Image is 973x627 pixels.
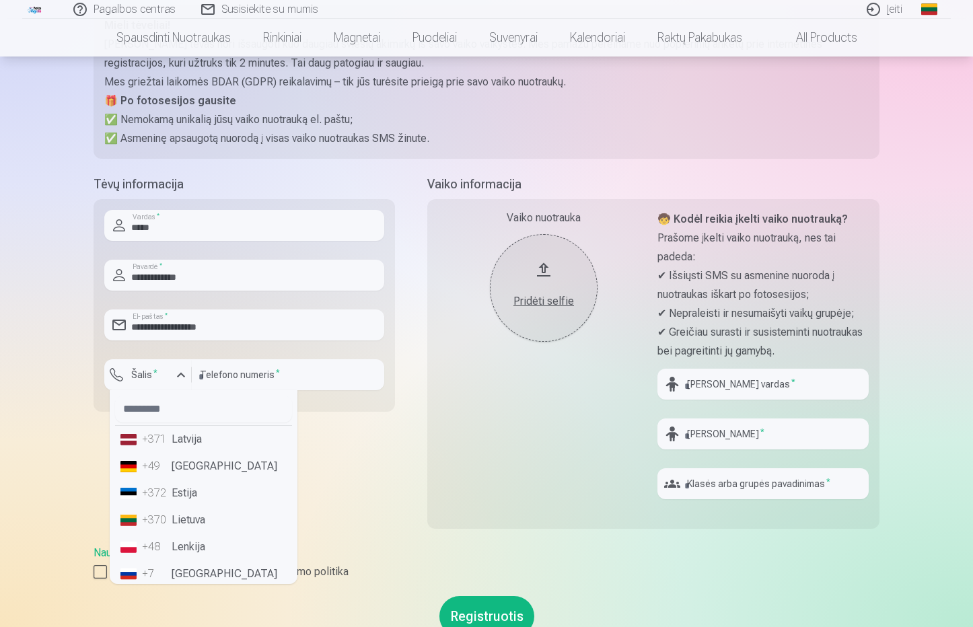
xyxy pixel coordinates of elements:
button: Pridėti selfie [490,234,598,342]
div: Vaiko nuotrauka [438,210,649,226]
label: Šalis [126,368,163,381]
h5: Tėvų informacija [94,175,395,194]
p: ✔ Išsiųsti SMS su asmenine nuoroda į nuotraukas iškart po fotosesijos; [657,266,869,304]
img: /fa2 [28,5,42,13]
a: Rinkiniai [247,19,318,57]
li: Lenkija [115,533,292,560]
div: +372 [142,485,169,501]
div: , [94,545,879,580]
li: [GEOGRAPHIC_DATA] [115,560,292,587]
h5: Vaiko informacija [427,175,879,194]
div: +370 [142,512,169,528]
a: Magnetai [318,19,396,57]
p: Mes griežtai laikomės BDAR (GDPR) reikalavimų – tik jūs turėsite prieigą prie savo vaiko nuotraukų. [104,73,869,91]
li: Lietuva [115,507,292,533]
strong: 🎁 Po fotosesijos gausite [104,94,236,107]
a: All products [758,19,873,57]
label: Sutinku su Naudotojo sutartimi ir privatumo politika [94,564,879,580]
a: Suvenyrai [473,19,554,57]
li: Latvija [115,426,292,453]
button: Šalis* [104,359,192,390]
p: Prašome įkelti vaiko nuotrauką, nes tai padeda: [657,229,869,266]
p: ✔ Greičiau surasti ir susisteminti nuotraukas bei pagreitinti jų gamybą. [657,323,869,361]
div: +371 [142,431,169,447]
li: Estija [115,480,292,507]
strong: 🧒 Kodėl reikia įkelti vaiko nuotrauką? [657,213,848,225]
li: [GEOGRAPHIC_DATA] [115,453,292,480]
div: +48 [142,539,169,555]
a: Spausdinti nuotraukas [100,19,247,57]
a: Raktų pakabukas [641,19,758,57]
a: Kalendoriai [554,19,641,57]
p: ✔ Nepraleisti ir nesumaišyti vaikų grupėje; [657,304,869,323]
p: ✅ Nemokamą unikalią jūsų vaiko nuotrauką el. paštu; [104,110,869,129]
a: Puodeliai [396,19,473,57]
div: +7 [142,566,169,582]
p: ✅ Asmeninę apsaugotą nuorodą į visas vaiko nuotraukas SMS žinute. [104,129,869,148]
div: +49 [142,458,169,474]
a: Naudotojo sutartis [94,546,179,559]
div: Pridėti selfie [503,293,584,309]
